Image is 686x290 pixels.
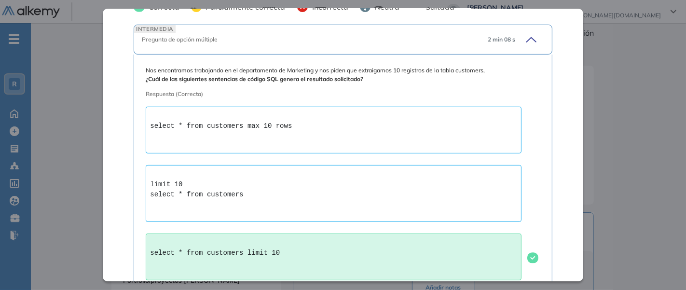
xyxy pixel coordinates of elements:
[638,244,686,290] iframe: Chat Widget
[134,25,176,32] span: INTERMEDIA
[150,111,517,141] pre: select * from customers max 10 rows
[146,75,363,83] b: ¿Cuál de las siguientes sentencias de código SQL genera el resultado solicitado?
[142,35,480,44] div: Pregunta de opción múltiple
[146,66,540,83] span: Nos encontramos trabajando en el departamento de Marketing y nos piden que extraigamos 10 registr...
[150,169,517,210] pre: limit 10 select * from customers
[488,35,515,44] span: 2 min 08 s
[146,90,203,97] span: Respuesta (Correcta)
[638,244,686,290] div: Widget de chat
[150,238,517,268] pre: select * from customers limit 10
